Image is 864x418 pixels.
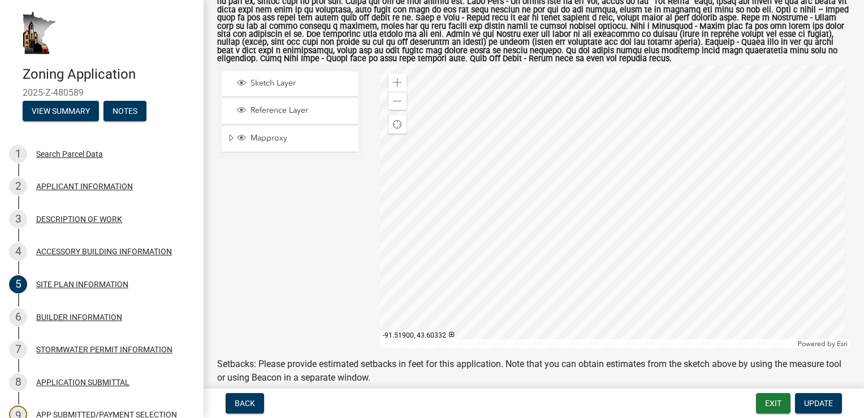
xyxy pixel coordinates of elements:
[226,393,264,413] button: Back
[837,340,848,348] a: Esri
[388,74,407,92] div: Zoom in
[23,87,181,98] span: 2025-Z-480589
[9,308,27,326] div: 6
[23,101,99,121] button: View Summary
[36,182,133,190] div: APPLICANT INFORMATION
[9,373,27,391] div: 8
[222,71,358,97] li: Sketch Layer
[36,346,172,353] div: STORMWATER PERMIT INFORMATION
[248,78,354,88] span: Sketch Layer
[23,12,57,54] img: Houston County, Minnesota
[248,105,354,116] span: Reference Layer
[36,280,128,288] div: SITE PLAN INFORMATION
[9,340,27,359] div: 7
[795,339,850,348] div: Powered by
[756,393,790,413] button: Exit
[36,313,122,321] div: BUILDER INFORMATION
[388,116,407,134] div: Find my location
[804,399,833,408] span: Update
[36,248,172,255] div: ACCESSORY BUILDING INFORMATION
[248,133,354,143] span: Mapproxy
[103,107,146,116] wm-modal-confirm: Notes
[227,133,235,145] span: Expand
[36,378,129,386] div: APPLICATION SUBMITTAL
[235,399,255,408] span: Back
[36,215,122,223] div: DESCRIPTION OF WORK
[217,357,850,385] p: Setbacks: Please provide estimated setbacks in feet for this application. Note that you can obtai...
[221,69,359,155] ul: Layer List
[23,107,99,116] wm-modal-confirm: Summary
[235,105,354,117] div: Reference Layer
[222,99,358,124] li: Reference Layer
[9,177,27,195] div: 2
[388,92,407,110] div: Zoom out
[36,150,103,158] div: Search Parcel Data
[9,242,27,261] div: 4
[103,101,146,121] button: Notes
[235,133,354,144] div: Mapproxy
[235,78,354,89] div: Sketch Layer
[9,210,27,228] div: 3
[222,126,358,152] li: Mapproxy
[795,393,842,413] button: Update
[23,66,195,83] h4: Zoning Application
[9,275,27,293] div: 5
[9,145,27,163] div: 1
